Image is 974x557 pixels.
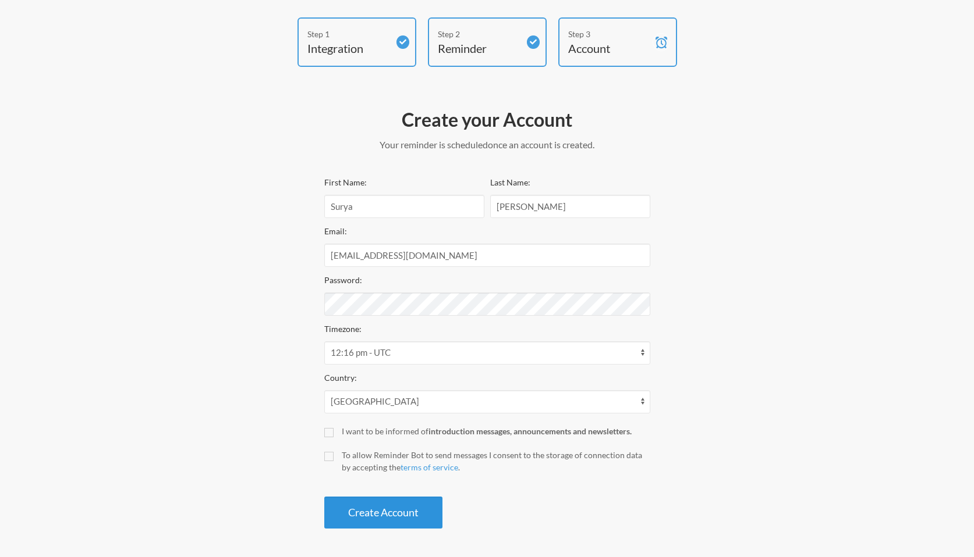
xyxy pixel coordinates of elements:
label: First Name: [324,177,367,187]
label: Email: [324,226,347,236]
input: To allow Reminder Bot to send messages I consent to the storage of connection data by accepting t... [324,452,334,461]
div: Step 1 [307,28,389,40]
div: Step 2 [438,28,519,40]
a: terms of service [401,462,458,472]
input: I want to be informed ofintroduction messages, announcements and newsletters. [324,428,334,437]
label: Password: [324,275,362,285]
div: Step 3 [568,28,650,40]
p: Your reminder is scheduled once an account is created. [324,138,650,152]
strong: introduction messages, announcements and newsletters. [428,426,632,436]
label: Timezone: [324,324,362,334]
h4: Reminder [438,40,519,56]
button: Create Account [324,497,442,529]
label: Country: [324,373,357,383]
div: To allow Reminder Bot to send messages I consent to the storage of connection data by accepting t... [342,449,650,473]
label: Last Name: [490,177,530,187]
h4: Account [568,40,650,56]
h4: Integration [307,40,389,56]
h2: Create your Account [324,108,650,132]
div: I want to be informed of [342,425,650,437]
